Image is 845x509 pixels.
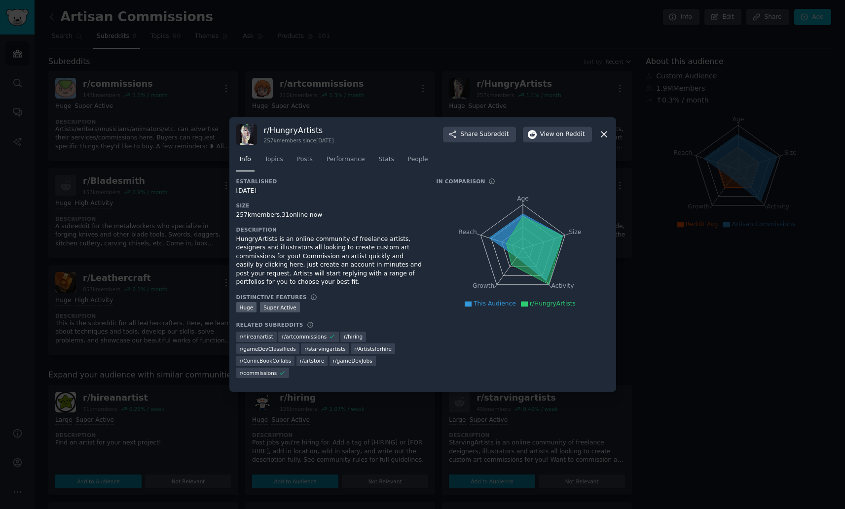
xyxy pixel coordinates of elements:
[473,282,494,289] tspan: Growth
[236,202,423,209] h3: Size
[282,333,327,340] span: r/ artcommissions
[556,130,585,139] span: on Reddit
[261,152,287,172] a: Topics
[460,130,509,139] span: Share
[236,235,423,287] div: HungryArtists is an online community of freelance artists, designers and illustrators all looking...
[437,178,485,185] h3: In Comparison
[236,211,423,220] div: 257k members, 31 online now
[530,300,576,307] span: r/HungryArtists
[323,152,368,172] a: Performance
[240,155,251,164] span: Info
[408,155,428,164] span: People
[304,345,346,352] span: r/ starvingartists
[240,345,296,352] span: r/ gameDevClassifieds
[294,152,316,172] a: Posts
[458,228,477,235] tspan: Reach
[260,302,300,312] div: Super Active
[327,155,365,164] span: Performance
[333,357,372,364] span: r/ gameDevJobs
[236,178,423,185] h3: Established
[236,302,257,312] div: Huge
[540,130,585,139] span: View
[300,357,324,364] span: r/ artstore
[569,228,581,235] tspan: Size
[297,155,313,164] span: Posts
[240,370,277,376] span: r/ commissions
[240,357,292,364] span: r/ ComicBookCollabs
[236,226,423,233] h3: Description
[404,152,432,172] a: People
[443,127,515,142] button: ShareSubreddit
[236,152,255,172] a: Info
[479,130,509,139] span: Subreddit
[236,294,307,301] h3: Distinctive Features
[474,300,516,307] span: This Audience
[265,155,283,164] span: Topics
[344,333,363,340] span: r/ hiring
[517,195,529,202] tspan: Age
[379,155,394,164] span: Stats
[264,125,334,136] h3: r/ HungryArtists
[523,127,592,142] button: Viewon Reddit
[236,321,303,328] h3: Related Subreddits
[354,345,392,352] span: r/ Artistsforhire
[240,333,273,340] span: r/ hireanartist
[236,124,257,145] img: HungryArtists
[375,152,398,172] a: Stats
[264,137,334,144] div: 257k members since [DATE]
[551,282,574,289] tspan: Activity
[236,187,423,196] div: [DATE]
